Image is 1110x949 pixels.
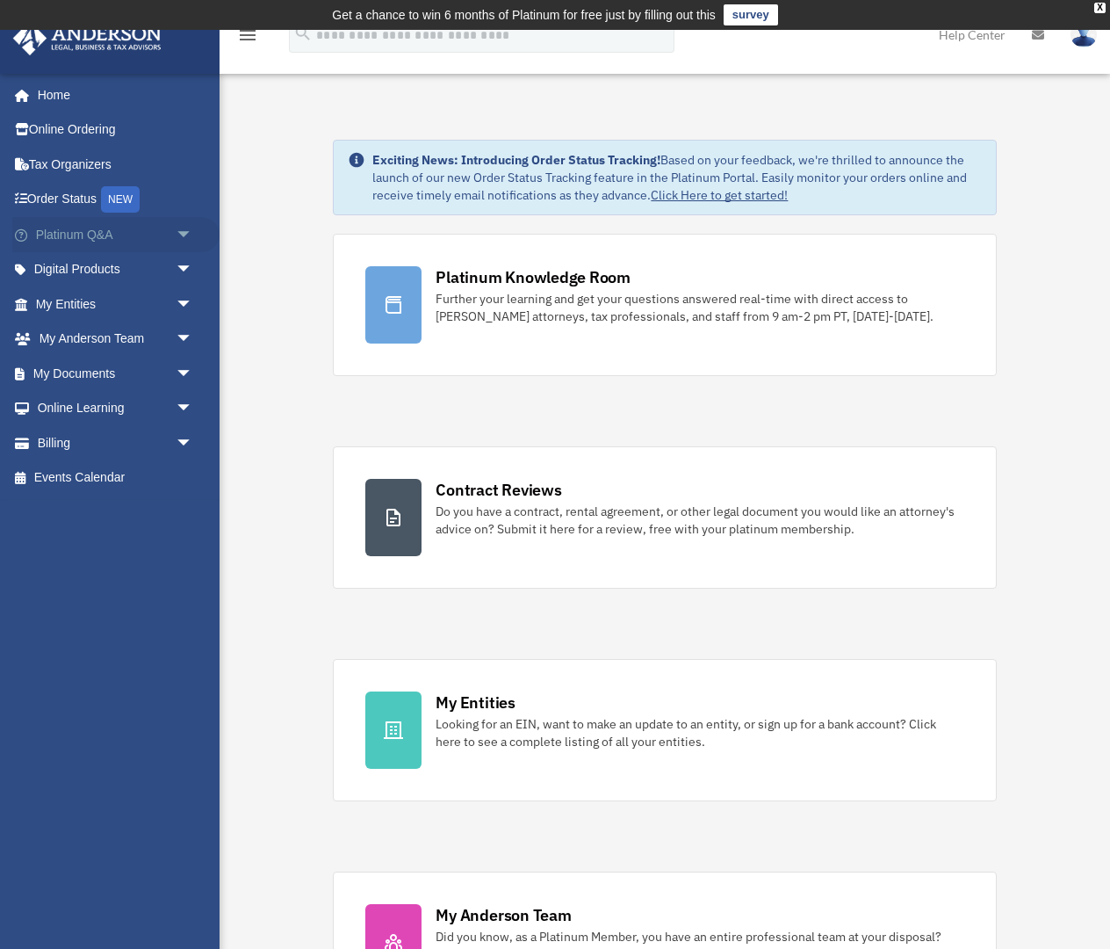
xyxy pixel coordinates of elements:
[12,286,220,322] a: My Entitiesarrow_drop_down
[12,147,220,182] a: Tax Organizers
[651,187,788,203] a: Click Here to get started!
[12,252,220,287] a: Digital Productsarrow_drop_down
[237,31,258,46] a: menu
[333,659,996,801] a: My Entities Looking for an EIN, want to make an update to an entity, or sign up for a bank accoun...
[237,25,258,46] i: menu
[12,425,220,460] a: Billingarrow_drop_down
[101,186,140,213] div: NEW
[176,286,211,322] span: arrow_drop_down
[372,151,981,204] div: Based on your feedback, we're thrilled to announce the launch of our new Order Status Tracking fe...
[176,217,211,253] span: arrow_drop_down
[176,356,211,392] span: arrow_drop_down
[436,266,631,288] div: Platinum Knowledge Room
[12,217,220,252] a: Platinum Q&Aarrow_drop_down
[8,21,167,55] img: Anderson Advisors Platinum Portal
[332,4,716,25] div: Get a chance to win 6 months of Platinum for free just by filling out this
[372,152,660,168] strong: Exciting News: Introducing Order Status Tracking!
[436,290,963,325] div: Further your learning and get your questions answered real-time with direct access to [PERSON_NAM...
[436,904,571,926] div: My Anderson Team
[436,479,561,501] div: Contract Reviews
[436,503,963,538] div: Do you have a contract, rental agreement, or other legal document you would like an attorney's ad...
[12,322,220,357] a: My Anderson Teamarrow_drop_down
[176,252,211,288] span: arrow_drop_down
[333,446,996,589] a: Contract Reviews Do you have a contract, rental agreement, or other legal document you would like...
[333,234,996,376] a: Platinum Knowledge Room Further your learning and get your questions answered real-time with dire...
[176,425,211,461] span: arrow_drop_down
[436,692,515,714] div: My Entities
[12,112,220,148] a: Online Ordering
[12,77,211,112] a: Home
[436,715,963,750] div: Looking for an EIN, want to make an update to an entity, or sign up for a bank account? Click her...
[12,356,220,391] a: My Documentsarrow_drop_down
[12,460,220,496] a: Events Calendar
[724,4,778,25] a: survey
[293,24,313,43] i: search
[176,391,211,427] span: arrow_drop_down
[12,391,220,426] a: Online Learningarrow_drop_down
[12,182,220,218] a: Order StatusNEW
[1070,22,1097,47] img: User Pic
[1094,3,1106,13] div: close
[176,322,211,358] span: arrow_drop_down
